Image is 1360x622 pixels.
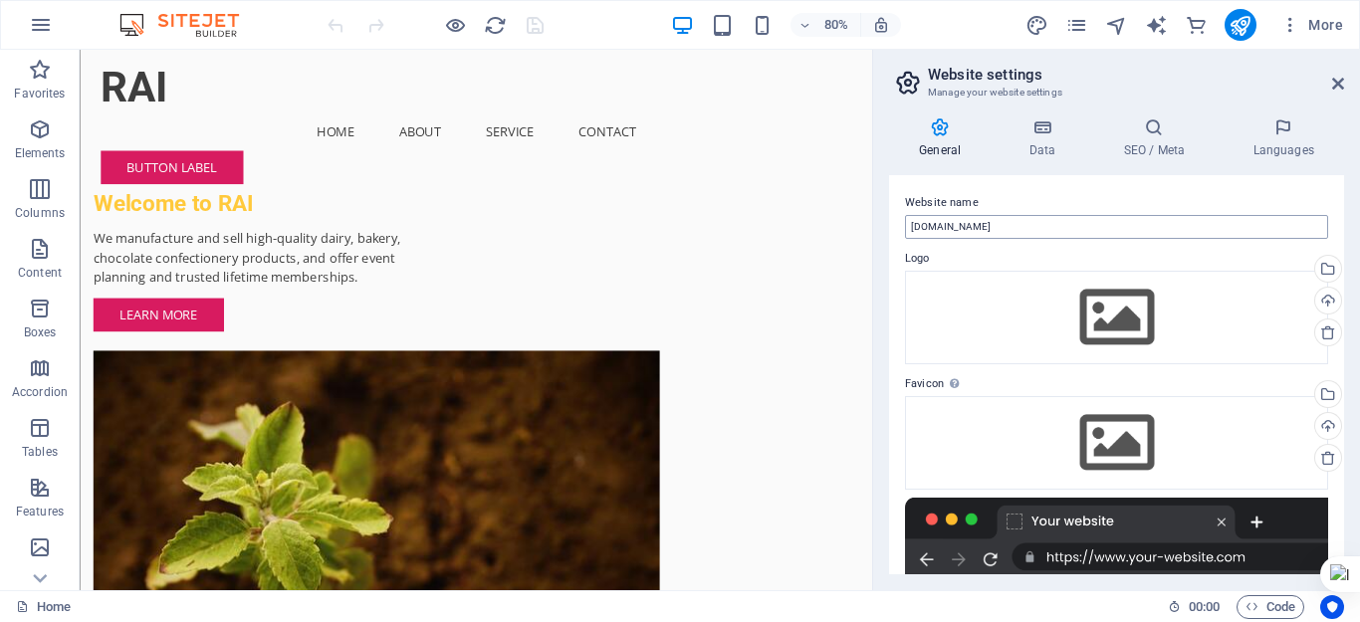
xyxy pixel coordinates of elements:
p: Elements [15,145,66,161]
button: Usercentrics [1320,595,1344,619]
button: 80% [791,13,861,37]
i: Design (Ctrl+Alt+Y) [1025,14,1048,37]
button: More [1272,9,1351,41]
span: : [1203,599,1206,614]
button: pages [1065,13,1089,37]
button: navigator [1105,13,1129,37]
i: Reload page [484,14,507,37]
span: More [1280,15,1343,35]
i: On resize automatically adjust zoom level to fit chosen device. [872,16,890,34]
button: reload [483,13,507,37]
i: Navigator [1105,14,1128,37]
p: Boxes [24,324,57,340]
button: design [1025,13,1049,37]
i: Pages (Ctrl+Alt+S) [1065,14,1088,37]
h6: 80% [820,13,852,37]
label: Favicon [905,372,1328,396]
p: Tables [22,444,58,460]
button: publish [1225,9,1256,41]
p: Features [16,504,64,519]
label: Website name [905,191,1328,215]
img: Editor Logo [114,13,264,37]
i: Commerce [1185,14,1208,37]
label: Logo [905,247,1328,271]
button: Code [1237,595,1304,619]
input: Name... [905,215,1328,239]
h4: SEO / Meta [1093,117,1223,159]
div: Select files from the file manager, stock photos, or upload file(s) [905,271,1328,364]
p: Content [18,265,62,281]
button: commerce [1185,13,1209,37]
p: Accordion [12,384,68,400]
span: Code [1246,595,1295,619]
h2: Website settings [928,66,1344,84]
button: text_generator [1145,13,1169,37]
h3: Manage your website settings [928,84,1304,102]
i: AI Writer [1145,14,1168,37]
h4: General [889,117,999,159]
button: Click here to leave preview mode and continue editing [443,13,467,37]
div: Select files from the file manager, stock photos, or upload file(s) [905,396,1328,490]
a: Click to cancel selection. Double-click to open Pages [16,595,71,619]
h4: Data [999,117,1093,159]
span: 00 00 [1189,595,1220,619]
h6: Session time [1168,595,1221,619]
p: Columns [15,205,65,221]
p: Images [20,563,61,579]
h4: Languages [1223,117,1344,159]
p: Favorites [14,86,65,102]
